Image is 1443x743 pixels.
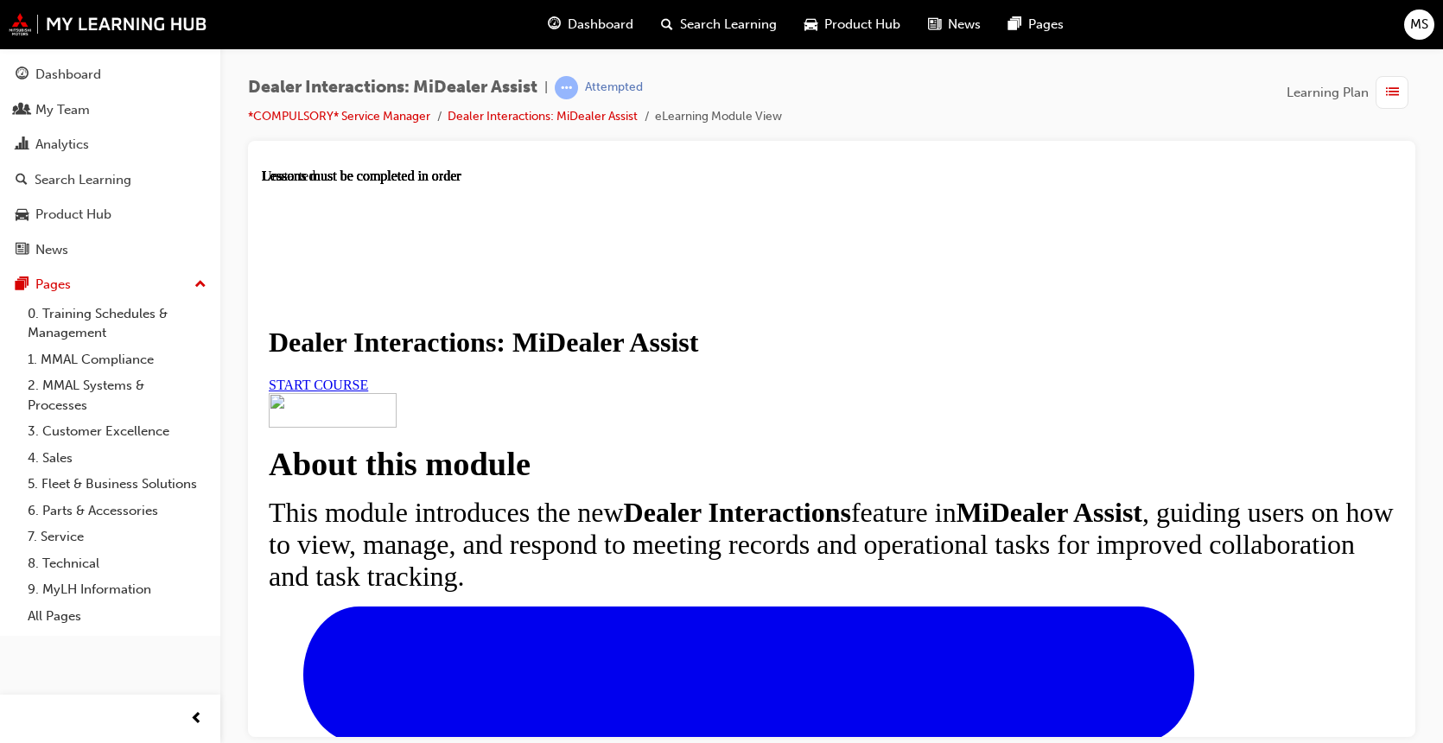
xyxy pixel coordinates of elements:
li: eLearning Module View [655,107,782,127]
span: pages-icon [16,277,29,293]
a: News [7,234,213,266]
span: guage-icon [548,14,561,35]
strong: About this module [7,277,269,314]
a: 7. Service [21,524,213,550]
span: news-icon [16,243,29,258]
span: search-icon [661,14,673,35]
span: Dealer Interactions: MiDealer Assist [248,78,537,98]
a: All Pages [21,603,213,630]
h1: Dealer Interactions: MiDealer Assist [7,158,1133,190]
button: Pages [7,269,213,301]
strong: Dealer Interactions [362,328,589,359]
span: Product Hub [824,15,900,35]
span: MS [1410,15,1428,35]
a: *COMPULSORY* Service Manager [248,109,430,124]
a: 0. Training Schedules & Management [21,301,213,346]
span: chart-icon [16,137,29,153]
a: 9. MyLH Information [21,576,213,603]
div: Search Learning [35,170,131,190]
span: Search Learning [680,15,777,35]
a: pages-iconPages [995,7,1077,42]
a: 8. Technical [21,550,213,577]
span: search-icon [16,173,28,188]
a: Product Hub [7,199,213,231]
a: Search Learning [7,164,213,196]
span: people-icon [16,103,29,118]
a: 1. MMAL Compliance [21,346,213,373]
button: MS [1404,10,1434,40]
a: 4. Sales [21,445,213,472]
a: news-iconNews [914,7,995,42]
span: car-icon [16,207,29,223]
span: guage-icon [16,67,29,83]
span: car-icon [804,14,817,35]
div: Product Hub [35,205,111,225]
span: prev-icon [190,708,203,730]
span: Pages [1028,15,1064,35]
a: Analytics [7,129,213,161]
a: My Team [7,94,213,126]
span: Dashboard [568,15,633,35]
a: search-iconSearch Learning [647,7,791,42]
div: News [35,240,68,260]
div: Dashboard [35,65,101,85]
span: up-icon [194,274,207,296]
a: Dealer Interactions: MiDealer Assist [448,109,638,124]
a: 6. Parts & Accessories [21,498,213,524]
a: START COURSE [7,209,106,224]
span: Learning Plan [1287,83,1369,103]
div: Analytics [35,135,89,155]
a: guage-iconDashboard [534,7,647,42]
a: 2. MMAL Systems & Processes [21,372,213,418]
a: 5. Fleet & Business Solutions [21,471,213,498]
a: 3. Customer Excellence [21,418,213,445]
button: Learning Plan [1287,76,1415,109]
span: list-icon [1386,82,1399,104]
span: learningRecordVerb_ATTEMPT-icon [555,76,578,99]
span: News [948,15,981,35]
strong: MiDealer Assist [695,328,880,359]
span: pages-icon [1008,14,1021,35]
div: My Team [35,100,90,120]
span: | [544,78,548,98]
div: Pages [35,275,71,295]
img: mmal [9,13,207,35]
a: Dashboard [7,59,213,91]
span: news-icon [928,14,941,35]
span: This module introduces the new feature in , guiding users on how to view, manage, and respond to ... [7,328,1132,423]
a: car-iconProduct Hub [791,7,914,42]
button: DashboardMy TeamAnalyticsSearch LearningProduct HubNews [7,55,213,269]
div: Attempted [585,79,643,96]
